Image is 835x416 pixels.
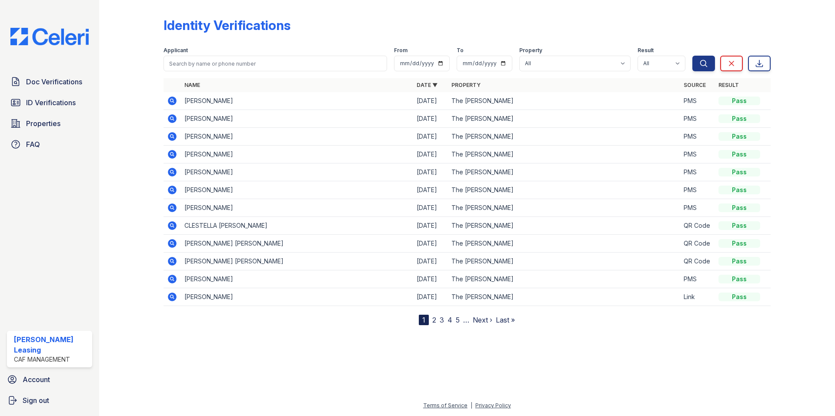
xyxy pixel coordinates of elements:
td: [DATE] [413,163,448,181]
td: The [PERSON_NAME] [448,288,680,306]
td: The [PERSON_NAME] [448,146,680,163]
span: Doc Verifications [26,77,82,87]
td: [DATE] [413,235,448,253]
a: 3 [440,316,444,324]
label: Property [519,47,542,54]
a: Doc Verifications [7,73,92,90]
div: Pass [718,114,760,123]
td: [PERSON_NAME] [PERSON_NAME] [181,235,413,253]
td: The [PERSON_NAME] [448,110,680,128]
td: PMS [680,128,715,146]
label: Applicant [164,47,188,54]
span: Account [23,374,50,385]
td: PMS [680,270,715,288]
div: 1 [419,315,429,325]
td: [PERSON_NAME] [181,199,413,217]
a: Privacy Policy [475,402,511,409]
td: [PERSON_NAME] [181,128,413,146]
div: Pass [718,293,760,301]
td: The [PERSON_NAME] [448,181,680,199]
td: PMS [680,110,715,128]
a: Last » [496,316,515,324]
span: FAQ [26,139,40,150]
td: QR Code [680,235,715,253]
a: Terms of Service [423,402,468,409]
span: ID Verifications [26,97,76,108]
td: PMS [680,146,715,163]
div: Pass [718,239,760,248]
div: Pass [718,221,760,230]
a: 4 [448,316,452,324]
td: The [PERSON_NAME] [448,253,680,270]
a: Source [684,82,706,88]
img: CE_Logo_Blue-a8612792a0a2168367f1c8372b55b34899dd931a85d93a1a3d3e32e68fde9ad4.png [3,28,96,45]
input: Search by name or phone number [164,56,387,71]
span: Properties [26,118,60,129]
div: Pass [718,150,760,159]
td: The [PERSON_NAME] [448,199,680,217]
a: 5 [456,316,460,324]
a: Next › [473,316,492,324]
div: Identity Verifications [164,17,291,33]
div: Pass [718,132,760,141]
td: The [PERSON_NAME] [448,217,680,235]
span: … [463,315,469,325]
div: Pass [718,168,760,176]
td: The [PERSON_NAME] [448,235,680,253]
td: [DATE] [413,288,448,306]
td: [DATE] [413,270,448,288]
td: [PERSON_NAME] [181,181,413,199]
td: PMS [680,163,715,181]
td: [PERSON_NAME] [181,146,413,163]
a: Name [184,82,200,88]
span: Sign out [23,395,49,406]
a: Account [3,371,96,388]
div: Pass [718,186,760,194]
td: PMS [680,92,715,110]
td: PMS [680,181,715,199]
a: 2 [432,316,436,324]
a: Properties [7,115,92,132]
td: QR Code [680,217,715,235]
td: [PERSON_NAME] [181,288,413,306]
td: [PERSON_NAME] [181,92,413,110]
div: Pass [718,275,760,283]
td: [PERSON_NAME] [PERSON_NAME] [181,253,413,270]
td: CLESTELLA [PERSON_NAME] [181,217,413,235]
a: FAQ [7,136,92,153]
td: [PERSON_NAME] [181,110,413,128]
td: The [PERSON_NAME] [448,163,680,181]
td: [DATE] [413,92,448,110]
td: [DATE] [413,110,448,128]
td: The [PERSON_NAME] [448,128,680,146]
td: [DATE] [413,253,448,270]
a: ID Verifications [7,94,92,111]
div: | [471,402,472,409]
a: Date ▼ [417,82,438,88]
td: [DATE] [413,128,448,146]
a: Result [718,82,739,88]
a: Property [451,82,481,88]
td: The [PERSON_NAME] [448,270,680,288]
td: PMS [680,199,715,217]
td: The [PERSON_NAME] [448,92,680,110]
td: [PERSON_NAME] [181,163,413,181]
div: Pass [718,203,760,212]
div: Pass [718,97,760,105]
div: CAF Management [14,355,89,364]
td: [DATE] [413,181,448,199]
a: Sign out [3,392,96,409]
td: QR Code [680,253,715,270]
label: To [457,47,464,54]
div: Pass [718,257,760,266]
div: [PERSON_NAME] Leasing [14,334,89,355]
td: Link [680,288,715,306]
td: [DATE] [413,217,448,235]
td: [DATE] [413,199,448,217]
label: From [394,47,407,54]
label: Result [638,47,654,54]
td: [DATE] [413,146,448,163]
td: [PERSON_NAME] [181,270,413,288]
